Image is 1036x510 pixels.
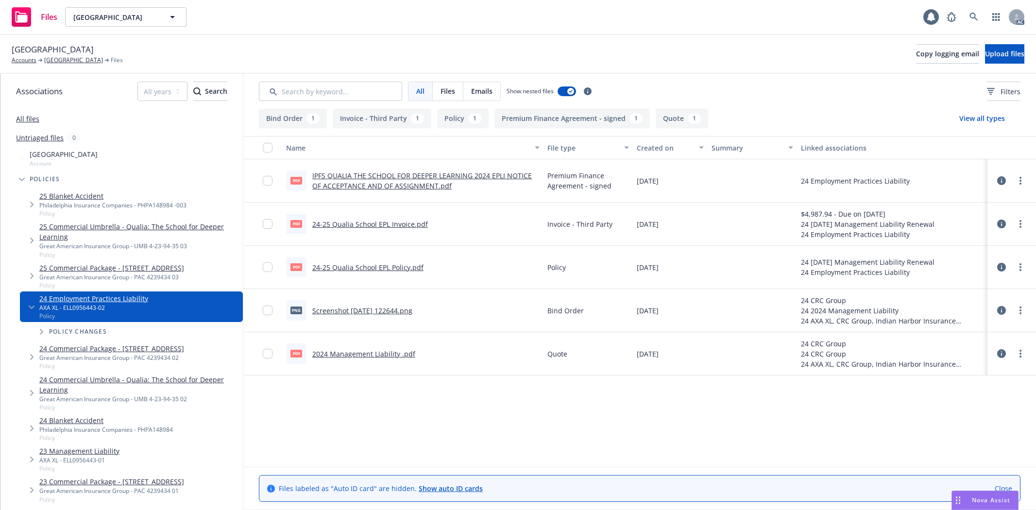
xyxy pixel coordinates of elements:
[39,362,184,370] span: Policy
[494,109,650,128] button: Premium Finance Agreement - signed
[30,149,98,159] span: [GEOGRAPHIC_DATA]
[39,464,119,473] span: Policy
[312,171,532,190] a: IPFS QUALIA THE SCHOOL FOR DEEPER LEARNING 2024 EPLI NOTICE OF ACCEPTANCE AND OF ASSIGNMENT.pdf
[801,267,934,277] div: 24 Employment Practices Liability
[801,219,934,229] div: 24 [DATE] Management Liability Renewal
[441,86,455,96] span: Files
[16,133,64,143] a: Untriaged files
[39,304,148,312] div: AXA XL - ELL0956443-02
[39,201,187,209] div: Philadelphia Insurance Companies - PHPA148984 -003
[801,306,984,316] div: 24 2024 Management Liability
[951,491,1019,510] button: Nova Assist
[111,56,123,65] span: Files
[65,7,187,27] button: [GEOGRAPHIC_DATA]
[985,44,1024,64] button: Upload files
[543,136,633,159] button: File type
[547,306,584,316] span: Bind Order
[986,7,1006,27] a: Switch app
[547,219,612,229] span: Invoice - Third Party
[801,295,984,306] div: 24 CRC Group
[629,113,643,124] div: 1
[39,293,148,304] a: 24 Employment Practices Liability
[259,109,327,128] button: Bind Order
[801,143,984,153] div: Linked associations
[39,415,173,425] a: 24 Blanket Accident
[39,456,119,464] div: AXA XL - ELL0956443-01
[547,170,629,191] span: Premium Finance Agreement - signed
[39,425,173,434] div: Philadelphia Insurance Companies - PHPA148984
[656,109,708,128] button: Quote
[68,132,81,143] div: 0
[282,136,543,159] button: Name
[39,487,184,495] div: Great American Insurance Group - PAC 4239434 01
[39,434,173,442] span: Policy
[39,251,239,259] span: Policy
[290,220,302,227] span: pdf
[39,343,184,354] a: 24 Commercial Package - [STREET_ADDRESS]
[1015,175,1026,187] a: more
[1015,218,1026,230] a: more
[39,281,184,289] span: Policy
[193,87,201,95] svg: Search
[290,263,302,271] span: pdf
[49,329,107,335] span: Policy changes
[39,263,184,273] a: 25 Commercial Package - [STREET_ADDRESS]
[797,136,987,159] button: Linked associations
[637,306,659,316] span: [DATE]
[73,12,157,22] span: [GEOGRAPHIC_DATA]
[708,136,797,159] button: Summary
[312,306,412,315] a: Screenshot [DATE] 122644.png
[801,176,910,186] div: 24 Employment Practices Liability
[39,273,184,281] div: Great American Insurance Group - PAC 4239434 03
[1015,348,1026,359] a: more
[39,495,184,504] span: Policy
[972,496,1010,504] span: Nova Assist
[30,159,98,168] span: Account
[952,491,964,510] div: Drag to move
[1015,261,1026,273] a: more
[688,113,701,124] div: 1
[12,56,36,65] a: Accounts
[637,176,659,186] span: [DATE]
[259,82,402,101] input: Search by keyword...
[801,257,934,267] div: 24 [DATE] Management Liability Renewal
[419,484,483,493] a: Show auto ID cards
[637,349,659,359] span: [DATE]
[916,49,979,58] span: Copy logging email
[12,43,94,56] span: [GEOGRAPHIC_DATA]
[437,109,489,128] button: Policy
[987,86,1020,97] span: Filters
[39,191,187,201] a: 25 Blanket Accident
[39,403,239,411] span: Policy
[263,176,272,186] input: Toggle Row Selected
[263,262,272,272] input: Toggle Row Selected
[39,209,187,218] span: Policy
[985,49,1024,58] span: Upload files
[995,483,1012,493] a: Close
[30,176,60,182] span: Policies
[263,219,272,229] input: Toggle Row Selected
[637,143,693,153] div: Created on
[39,221,239,242] a: 25 Commercial Umbrella - Qualia: The School for Deeper Learning
[263,143,272,153] input: Select all
[637,262,659,272] span: [DATE]
[637,219,659,229] span: [DATE]
[333,109,431,128] button: Invoice - Third Party
[312,349,415,358] a: 2024 Management Liability .pdf
[801,359,984,369] div: 24 AXA XL, CRC Group, Indian Harbor Insurance Company - CRC Group
[193,82,227,101] button: SearchSearch
[547,262,566,272] span: Policy
[547,349,567,359] span: Quote
[416,86,425,96] span: All
[964,7,984,27] a: Search
[41,13,57,21] span: Files
[39,354,184,362] div: Great American Insurance Group - PAC 4239434 02
[801,339,984,349] div: 24 CRC Group
[312,220,428,229] a: 24-25 Qualia School EPL Invoice.pdf
[1001,86,1020,97] span: Filters
[39,374,239,395] a: 24 Commercial Umbrella - Qualia: The School for Deeper Learning
[801,229,934,239] div: 24 Employment Practices Liability
[411,113,424,124] div: 1
[290,177,302,184] span: pdf
[306,113,320,124] div: 1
